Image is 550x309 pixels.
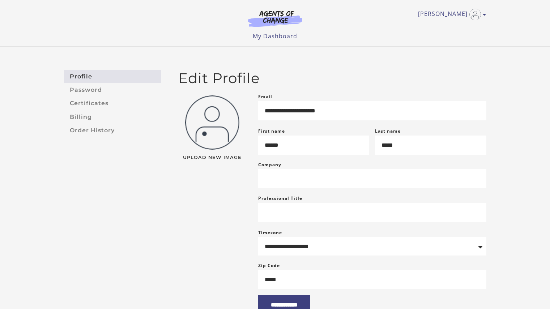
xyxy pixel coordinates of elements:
a: Profile [64,70,161,83]
a: My Dashboard [253,32,297,40]
img: Agents of Change Logo [240,10,310,27]
a: Billing [64,110,161,124]
a: Certificates [64,97,161,110]
label: Company [258,160,281,169]
a: Password [64,83,161,96]
a: Order History [64,124,161,137]
label: Timezone [258,229,282,236]
span: Upload New Image [178,155,247,160]
h2: Edit Profile [178,70,486,87]
label: Professional Title [258,194,302,203]
label: Email [258,93,272,101]
label: Zip Code [258,261,280,270]
a: Toggle menu [418,9,483,20]
label: First name [258,128,285,134]
label: Last name [375,128,401,134]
